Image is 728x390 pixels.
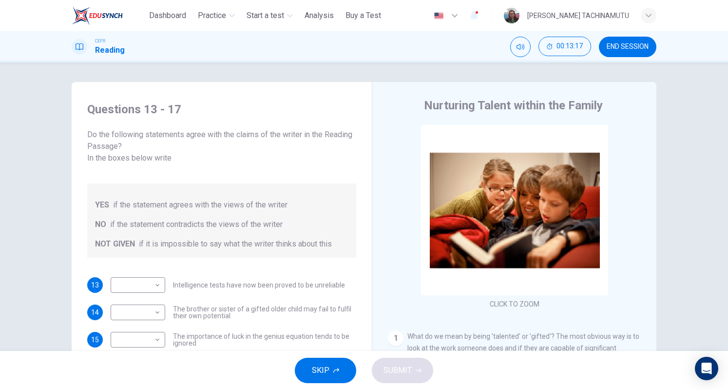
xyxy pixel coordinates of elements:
[424,98,603,113] h4: Nurturing Talent within the Family
[95,44,125,56] h1: Reading
[95,219,106,230] span: NO
[72,6,123,25] img: ELTC logo
[243,7,297,24] button: Start a test
[538,37,591,56] button: 00:13:17
[91,282,99,288] span: 13
[247,10,284,21] span: Start a test
[72,6,145,25] a: ELTC logo
[149,10,186,21] span: Dashboard
[301,7,338,24] button: Analysis
[342,7,385,24] button: Buy a Test
[607,43,649,51] span: END SESSION
[538,37,591,57] div: Hide
[173,333,356,347] span: The importance of luck in the genius equation tends to be ignored
[433,12,445,20] img: en
[91,336,99,343] span: 15
[145,7,190,24] button: Dashboard
[312,364,329,377] span: SKIP
[305,10,334,21] span: Analysis
[87,102,356,117] h4: Questions 13 - 17
[695,357,718,380] div: Open Intercom Messenger
[91,309,99,316] span: 14
[95,199,109,211] span: YES
[95,238,135,250] span: NOT GIVEN
[295,358,356,383] button: SKIP
[527,10,629,21] div: [PERSON_NAME] TACHINAMUTU
[194,7,239,24] button: Practice
[113,199,287,211] span: if the statement agrees with the views of the writer
[173,282,345,288] span: Intelligence tests have now been proved to be unreliable
[139,238,332,250] span: if it is impossible to say what the writer thinks about this
[173,306,356,319] span: The brother or sister of a gifted older child may fail to fulfil their own potential
[87,129,356,164] span: Do the following statements agree with the claims of the writer in the Reading Passage?
[556,42,583,50] span: 00:13:17
[345,10,381,21] span: Buy a Test
[87,152,356,164] div: In the boxes below write
[198,10,226,21] span: Practice
[388,330,403,346] div: 1
[110,219,283,230] span: if the statement contradicts the views of the writer
[95,38,105,44] span: CEFR
[510,37,531,57] div: Mute
[504,8,519,23] img: Profile picture
[599,37,656,57] button: END SESSION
